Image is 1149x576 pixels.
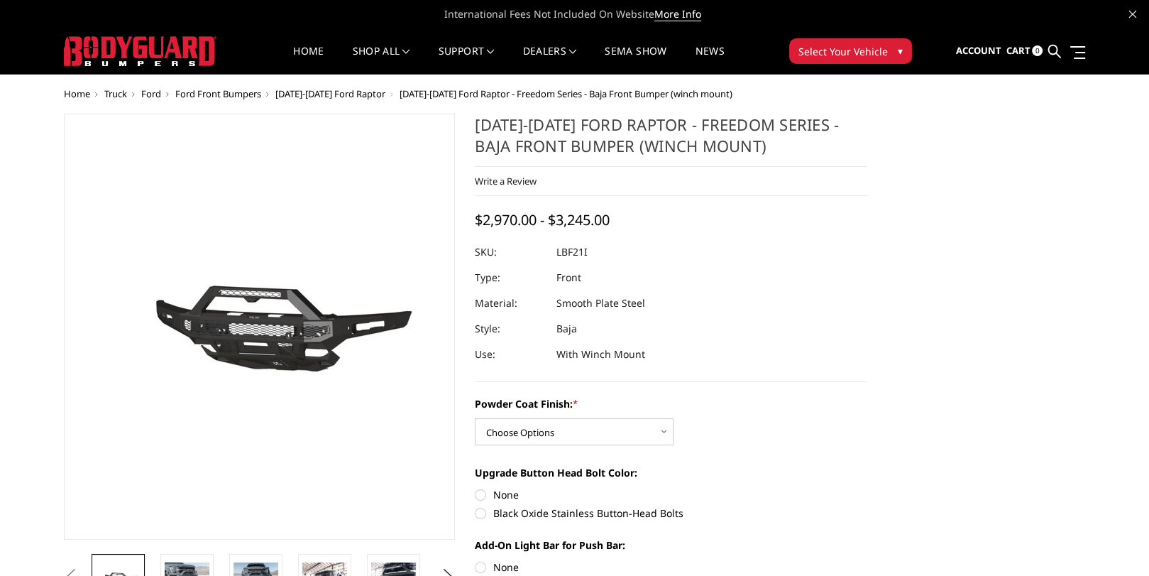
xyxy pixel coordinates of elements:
[898,43,903,58] span: ▾
[475,342,546,367] dt: Use:
[556,265,581,290] dd: Front
[475,175,537,188] a: Write a Review
[175,87,261,100] a: Ford Front Bumpers
[1006,32,1043,70] a: Cart 0
[523,46,577,74] a: Dealers
[475,114,867,167] h1: [DATE]-[DATE] Ford Raptor - Freedom Series - Baja Front Bumper (winch mount)
[475,290,546,316] dt: Material:
[475,465,867,480] label: Upgrade Button Head Bolt Color:
[475,538,867,553] label: Add-On Light Bar for Push Bar:
[556,316,577,342] dd: Baja
[798,44,888,59] span: Select Your Vehicle
[64,36,216,66] img: BODYGUARD BUMPERS
[400,87,732,100] span: [DATE]-[DATE] Ford Raptor - Freedom Series - Baja Front Bumper (winch mount)
[789,38,912,64] button: Select Your Vehicle
[475,560,867,575] label: None
[1006,44,1030,57] span: Cart
[275,87,385,100] a: [DATE]-[DATE] Ford Raptor
[293,46,324,74] a: Home
[64,87,90,100] a: Home
[556,290,645,316] dd: Smooth Plate Steel
[475,487,867,502] label: None
[439,46,495,74] a: Support
[475,396,867,411] label: Powder Coat Finish:
[475,239,546,265] dt: SKU:
[475,316,546,342] dt: Style:
[955,44,1001,57] span: Account
[695,46,724,74] a: News
[141,87,161,100] a: Ford
[64,114,456,540] a: 2021-2025 Ford Raptor - Freedom Series - Baja Front Bumper (winch mount)
[104,87,127,100] a: Truck
[475,265,546,290] dt: Type:
[353,46,410,74] a: shop all
[605,46,666,74] a: SEMA Show
[475,210,610,229] span: $2,970.00 - $3,245.00
[475,506,867,521] label: Black Oxide Stainless Button-Head Bolts
[955,32,1001,70] a: Account
[556,239,588,265] dd: LBF21I
[556,342,645,367] dd: With Winch Mount
[654,7,701,21] a: More Info
[1032,45,1043,56] span: 0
